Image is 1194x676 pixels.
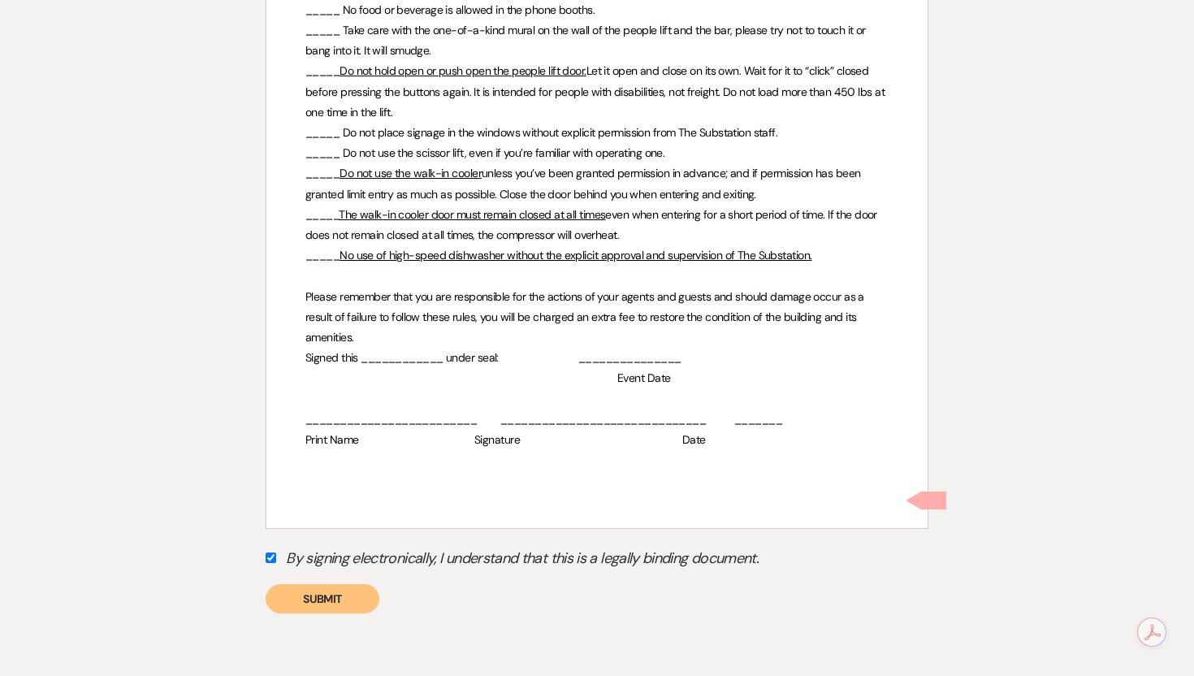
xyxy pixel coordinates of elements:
[266,552,276,563] input: By signing electronically, I understand that this is a legally binding document.
[305,23,868,58] span: _____ Take care with the one-of-a-kind mural on the wall of the people lift and the bar, please t...
[305,166,340,180] span: _____
[305,63,340,78] span: _____
[500,412,706,427] span: ______________________________
[305,166,863,201] span: unless you’ve been granted permission in advance; and if permission has been granted limit entry ...
[578,350,681,365] span: _______________
[305,63,887,119] span: Let it open and close on its own. Wait for it to “click” closed before pressing the buttons again...
[305,412,477,427] span: _________________________
[305,207,339,222] span: _____
[305,207,880,242] span: even when entering for a short period of time. If the door does not remain closed at all times, t...
[340,63,586,78] u: Do not hold open or push open the people lift door.
[305,2,595,17] span: _____ No food or beverage is allowed in the phone booths.
[305,350,499,365] span: Signed this ____________ under seal:
[305,289,867,344] span: Please remember that you are responsible for the actions of your agents and guests and should dam...
[474,432,520,447] span: Signature
[617,370,670,385] span: Event Date
[305,145,664,160] span: _____ Do not use the scissor lift, even if you’re familiar with operating one.
[339,207,605,222] u: The walk-in cooler door must remain closed at all times
[340,248,811,262] u: No use of high-speed dishwasher without the explicit approval and supervision of The Substation.
[305,248,340,262] span: _____
[682,432,706,447] span: Date
[266,545,928,576] label: By signing electronically, I understand that this is a legally binding document.
[734,412,782,427] span: _______
[305,432,358,447] span: Print Name
[266,584,379,613] button: Submit
[305,125,777,140] span: _____ Do not place signage in the windows without explicit permission from The Substation staff.
[340,166,482,180] u: Do not use the walk-in cooler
